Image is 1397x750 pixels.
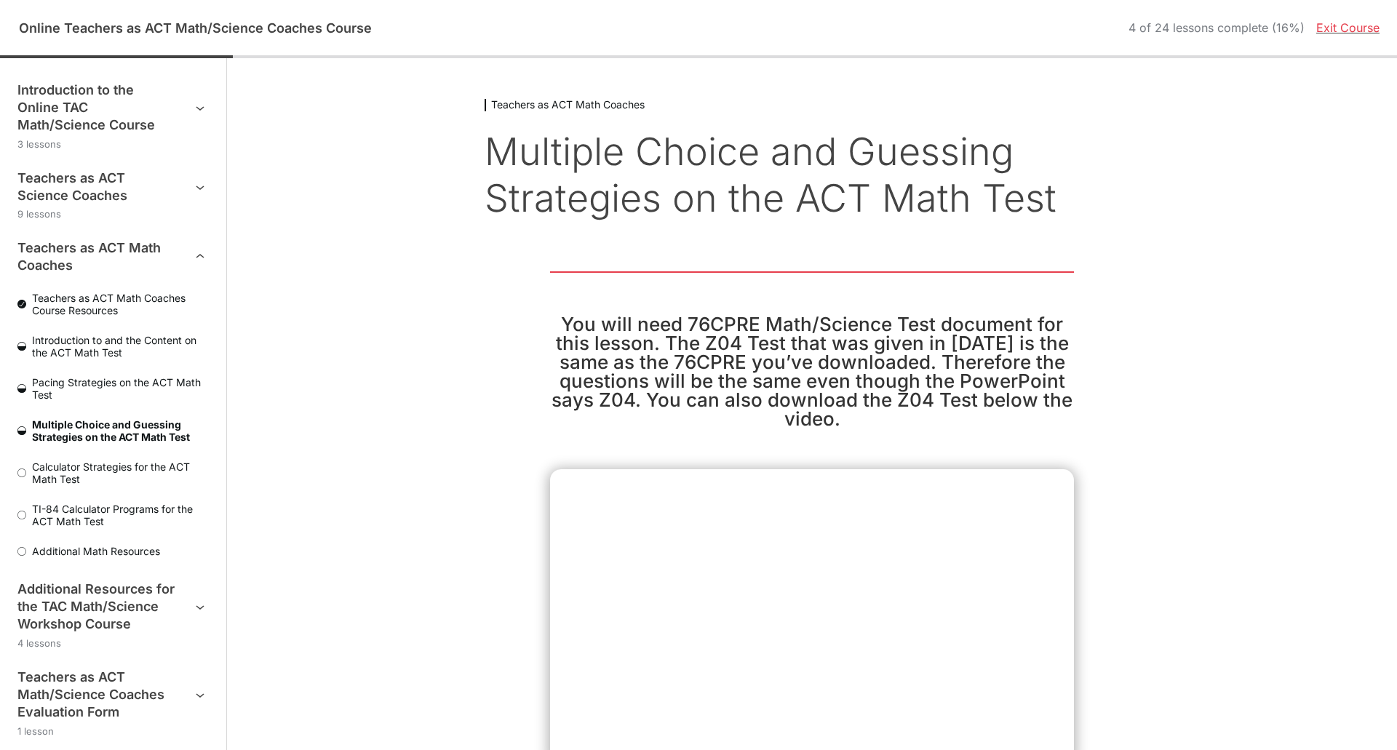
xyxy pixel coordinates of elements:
a: Teachers as ACT Math Coaches Course Resources [17,292,209,316]
h3: Teachers as ACT Math/Science Coaches Evaluation Form [17,669,177,721]
div: 1 lesson [17,724,209,739]
a: Calculator Strategies for the ACT Math Test [17,460,209,485]
nav: Course outline [17,81,209,738]
div: 4 lessons [17,636,209,651]
div: 9 lessons [17,207,209,222]
button: Additional Resources for the TAC Math/Science Workshop Course [17,581,209,633]
h2: Online Teachers as ACT Math/Science Coaches Course [17,20,373,36]
button: Teachers as ACT Math Coaches [17,239,209,274]
a: Multiple Choice and Guessing Strategies on the ACT Math Test [17,418,209,443]
button: Teachers as ACT Science Coaches [17,169,209,204]
h3: Teachers as ACT Science Coaches [17,169,177,204]
span: Introduction to and the Content on the ACT Math Test [26,334,209,359]
a: Additional Math Resources [17,545,209,557]
h3: Introduction to the Online TAC Math/Science Course [17,81,177,134]
span: Multiple Choice and Guessing Strategies on the ACT Math Test [26,418,209,443]
div: 4 of 24 lessons complete (16%) [1129,21,1305,35]
div: 3 lessons [17,137,209,152]
a: TI-84 Calculator Programs for the ACT Math Test [17,503,209,527]
button: Introduction to the Online TAC Math/Science Course [17,81,209,134]
h3: Teachers as ACT Math Coaches [17,239,177,274]
a: Pacing Strategies on the ACT Math Test [17,376,209,401]
h2: You will need 76CPRE Math/Science Test document for this lesson. The Z04 Test that was given in [... [550,315,1074,428]
span: Calculator Strategies for the ACT Math Test [26,460,209,485]
span: Additional Math Resources [26,545,209,557]
span: Teachers as ACT Math Coaches Course Resources [26,292,209,316]
button: Teachers as ACT Math/Science Coaches Evaluation Form [17,669,209,721]
h3: Teachers as ACT Math Coaches [485,99,1139,111]
span: TI-84 Calculator Programs for the ACT Math Test [26,503,209,527]
h3: Additional Resources for the TAC Math/Science Workshop Course [17,581,177,633]
a: Exit Course [1316,20,1380,35]
h1: Multiple Choice and Guessing Strategies on the ACT Math Test [485,129,1139,222]
span: Pacing Strategies on the ACT Math Test [26,376,209,401]
a: Introduction to and the Content on the ACT Math Test [17,334,209,359]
